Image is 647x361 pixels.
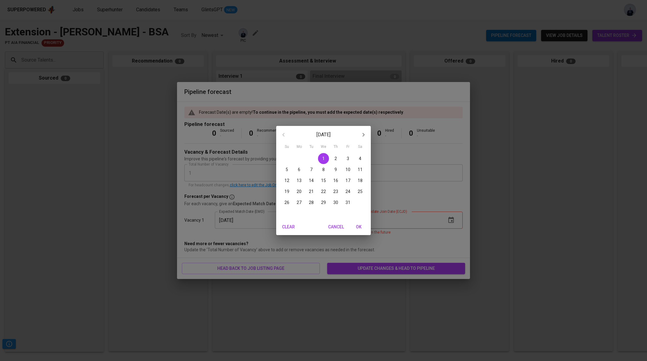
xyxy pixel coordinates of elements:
[318,186,329,197] button: 22
[330,186,341,197] button: 23
[330,153,341,164] button: 2
[342,186,353,197] button: 24
[284,188,289,195] p: 19
[355,153,366,164] button: 4
[333,188,338,195] p: 23
[297,177,302,184] p: 13
[345,199,350,206] p: 31
[355,164,366,175] button: 11
[306,175,317,186] button: 14
[358,177,363,184] p: 18
[281,144,292,150] span: Su
[306,164,317,175] button: 7
[284,199,289,206] p: 26
[306,144,317,150] span: Tu
[298,166,300,173] p: 6
[322,155,325,162] p: 1
[333,177,338,184] p: 16
[309,177,314,184] p: 14
[333,199,338,206] p: 30
[318,144,329,150] span: We
[330,144,341,150] span: Th
[318,153,329,164] button: 1
[318,164,329,175] button: 8
[318,197,329,208] button: 29
[309,199,314,206] p: 28
[358,166,363,173] p: 11
[345,166,350,173] p: 10
[281,175,292,186] button: 12
[351,223,366,231] span: OK
[321,199,326,206] p: 29
[294,175,305,186] button: 13
[326,221,346,233] button: Cancel
[342,164,353,175] button: 10
[294,144,305,150] span: Mo
[310,166,313,173] p: 7
[281,186,292,197] button: 19
[294,197,305,208] button: 27
[281,223,296,231] span: Clear
[342,175,353,186] button: 17
[342,144,353,150] span: Fr
[345,177,350,184] p: 17
[342,197,353,208] button: 31
[328,223,344,231] span: Cancel
[330,197,341,208] button: 30
[334,166,337,173] p: 9
[318,175,329,186] button: 15
[297,199,302,206] p: 27
[321,177,326,184] p: 15
[321,188,326,195] p: 22
[284,177,289,184] p: 12
[281,164,292,175] button: 5
[309,188,314,195] p: 21
[358,188,363,195] p: 25
[330,164,341,175] button: 9
[279,221,298,233] button: Clear
[334,155,337,162] p: 2
[359,155,361,162] p: 4
[294,186,305,197] button: 20
[291,131,356,138] p: [DATE]
[342,153,353,164] button: 3
[330,175,341,186] button: 16
[349,221,368,233] button: OK
[347,155,349,162] p: 3
[294,164,305,175] button: 6
[355,186,366,197] button: 25
[355,144,366,150] span: Sa
[355,175,366,186] button: 18
[306,186,317,197] button: 21
[297,188,302,195] p: 20
[281,197,292,208] button: 26
[286,166,288,173] p: 5
[345,188,350,195] p: 24
[306,197,317,208] button: 28
[322,166,325,173] p: 8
